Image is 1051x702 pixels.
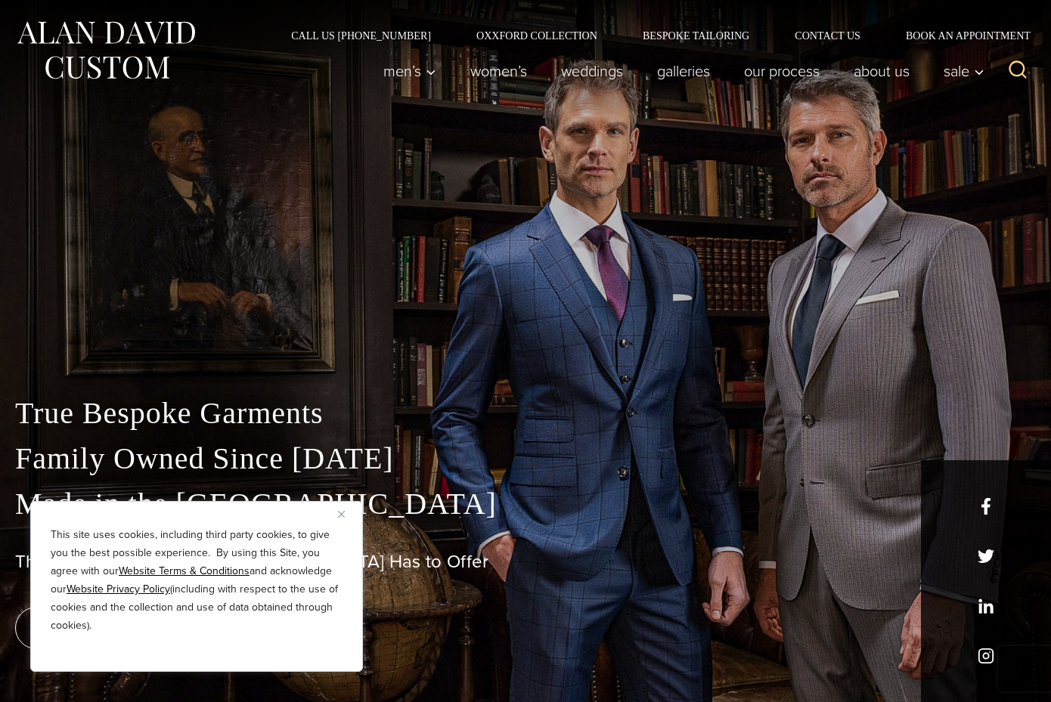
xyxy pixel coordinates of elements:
img: Alan David Custom [15,17,197,84]
img: Close [338,511,345,518]
a: Website Terms & Conditions [119,563,250,579]
nav: Primary Navigation [367,56,993,86]
a: Website Privacy Policy [67,581,170,597]
span: Sale [944,63,984,79]
a: Book an Appointment [883,30,1036,41]
a: weddings [544,56,640,86]
button: View Search Form [1000,53,1036,89]
p: This site uses cookies, including third party cookies, to give you the best possible experience. ... [51,526,343,635]
button: Close [338,505,356,523]
a: Women’s [454,56,544,86]
a: book an appointment [15,607,227,649]
a: Oxxford Collection [454,30,620,41]
a: Galleries [640,56,727,86]
span: Men’s [383,63,436,79]
p: True Bespoke Garments Family Owned Since [DATE] Made in the [GEOGRAPHIC_DATA] [15,391,1036,527]
a: About Us [837,56,927,86]
a: Our Process [727,56,837,86]
h1: The Best Custom Suits [GEOGRAPHIC_DATA] Has to Offer [15,551,1036,573]
nav: Secondary Navigation [268,30,1036,41]
a: Contact Us [772,30,883,41]
a: Bespoke Tailoring [620,30,772,41]
a: Call Us [PHONE_NUMBER] [268,30,454,41]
